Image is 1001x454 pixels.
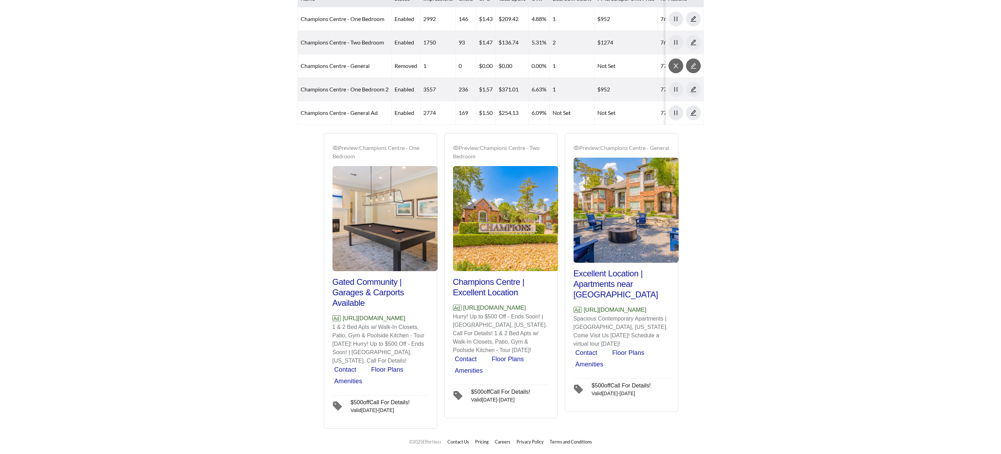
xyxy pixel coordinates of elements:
p: Spacious Contemporary Apartments | [GEOGRAPHIC_DATA], [US_STATE]. Come Visit Us [DATE]! Schedule ... [574,315,670,348]
button: pause [669,82,683,97]
a: Contact [334,366,356,373]
td: Not Set [595,54,658,78]
span: edit [686,39,700,46]
span: Ad [574,307,582,313]
span: enabled [395,39,414,46]
a: Amenities [575,361,603,368]
div: Preview: Champions Centre - General [574,144,670,152]
td: 766750192033 [658,31,705,54]
td: 5.31% [529,31,550,54]
span: enabled [395,15,414,22]
a: edit [686,86,701,92]
span: Ad [332,315,341,321]
span: edit [686,110,700,116]
div: Valid [DATE] - [DATE] [351,405,410,413]
td: 6.09% [529,101,550,125]
a: Floor Plans [371,366,403,373]
div: $ 500 off Call For Details! [471,389,530,394]
a: edit [686,62,701,69]
button: edit [686,59,701,73]
button: edit [686,12,701,26]
span: edit [686,16,700,22]
span: tag [332,397,348,415]
span: enabled [395,86,414,92]
span: © 2025 Effortless [409,439,441,445]
td: $0.00 [476,54,496,78]
span: removed [395,62,417,69]
td: 771239912329 [658,54,705,78]
div: $ 500 off Call For Details! [351,400,410,405]
img: Preview_Champions Centre - One Bedroom [332,166,438,271]
span: enabled [395,109,414,116]
td: Not Set [550,101,595,125]
p: 1 & 2 Bed Apts w/ Walk-In Closets, Patio, Gym & Poolside Kitchen - Tour [DATE]! Hurry! Up to $500... [332,323,428,365]
td: 771197837991 [658,78,705,101]
span: Ad [453,305,461,311]
span: tag [574,380,589,398]
td: 3557 [420,78,456,101]
td: $254.13 [496,101,529,125]
a: Champions Centre - One Bedroom [301,15,384,22]
p: Hurry! Up to $500 Off - Ends Soon! | [GEOGRAPHIC_DATA], [US_STATE]. Call For Details! 1 & 2 Bed A... [453,312,549,355]
td: 2992 [420,7,456,31]
td: $1.57 [476,78,496,101]
p: [URL][DOMAIN_NAME] [453,303,549,312]
td: 2774 [420,101,456,125]
button: edit [686,35,701,50]
td: 771265570714 [658,101,705,125]
td: $1.47 [476,31,496,54]
span: pause [669,110,683,116]
td: 0 [456,54,476,78]
button: edit [686,82,701,97]
span: eye [453,145,459,151]
h2: Gated Community | Garages & Carports Available [332,277,428,308]
td: $209.42 [496,7,529,31]
a: Careers [495,439,510,445]
td: 2 [550,31,595,54]
span: eye [574,145,579,151]
a: Floor Plans [492,356,524,363]
td: 1 [550,7,595,31]
h2: Excellent Location | Apartments near [GEOGRAPHIC_DATA] [574,268,670,300]
p: [URL][DOMAIN_NAME] [574,305,670,315]
a: Champions Centre - Two Bedroom [301,39,384,46]
p: [URL][DOMAIN_NAME] [332,314,428,323]
div: Preview: Champions Centre - One Bedroom [332,144,428,160]
a: Amenities [455,367,483,374]
td: 146 [456,7,476,31]
button: pause [669,35,683,50]
a: Contact [455,356,477,363]
a: Champions Centre - General Ad [301,109,378,116]
td: $1274 [595,31,658,54]
img: Preview_Champions Centre - Two Bedroom [453,166,558,271]
td: 1 [550,54,595,78]
a: Contact Us [447,439,469,445]
td: 169 [456,101,476,125]
a: Champions Centre - General [301,62,370,69]
h2: Champions Centre | Excellent Location [453,277,549,298]
a: edit [686,109,701,116]
div: $ 500 off Call For Details! [592,383,651,388]
a: $500offCall For Details!Valid[DATE]-[DATE] [574,378,670,399]
a: $500offCall For Details!Valid[DATE]-[DATE] [332,395,428,416]
span: eye [332,145,338,151]
div: Preview: Champions Centre - Two Bedroom [453,144,549,160]
a: Pricing [475,439,489,445]
a: Floor Plans [612,349,644,356]
td: 93 [456,31,476,54]
td: Not Set [595,101,658,125]
td: 236 [456,78,476,101]
a: Terms and Conditions [550,439,592,445]
a: Amenities [334,378,362,385]
span: pause [669,86,683,92]
td: 1 [550,78,595,101]
td: $1.50 [476,101,496,125]
td: $136.74 [496,31,529,54]
button: pause [669,12,683,26]
td: 1 [420,54,456,78]
td: 1750 [420,31,456,54]
a: Champions Centre - One Bedroom 2 [301,86,389,92]
td: $1.43 [476,7,496,31]
button: edit [686,105,701,120]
